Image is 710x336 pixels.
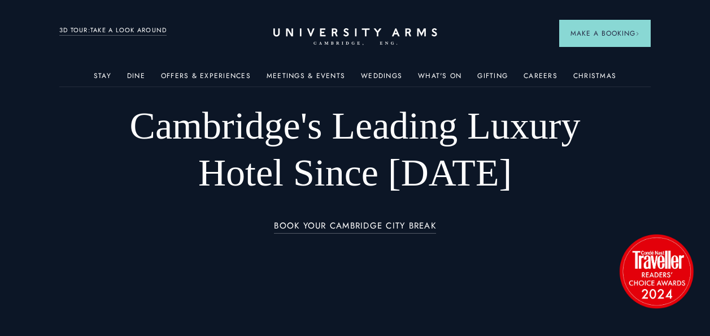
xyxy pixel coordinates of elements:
[418,72,461,87] a: What's On
[573,72,616,87] a: Christmas
[570,28,639,38] span: Make a Booking
[94,72,111,87] a: Stay
[59,25,167,36] a: 3D TOUR:TAKE A LOOK AROUND
[361,72,402,87] a: Weddings
[119,102,592,196] h1: Cambridge's Leading Luxury Hotel Since [DATE]
[614,229,699,313] img: image-2524eff8f0c5d55edbf694693304c4387916dea5-1501x1501-png
[635,32,639,36] img: Arrow icon
[559,20,651,47] button: Make a BookingArrow icon
[161,72,251,87] a: Offers & Experiences
[127,72,145,87] a: Dine
[477,72,508,87] a: Gifting
[273,28,437,46] a: Home
[524,72,557,87] a: Careers
[274,221,436,234] a: BOOK YOUR CAMBRIDGE CITY BREAK
[267,72,345,87] a: Meetings & Events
